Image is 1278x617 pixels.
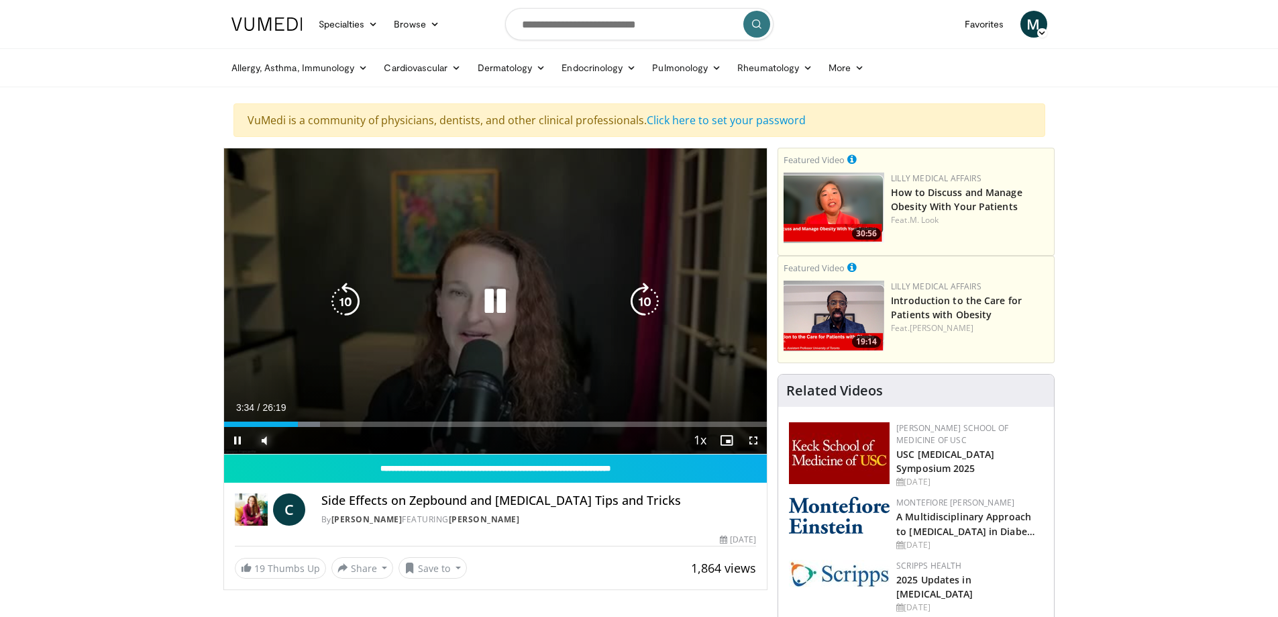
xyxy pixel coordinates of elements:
[224,148,767,455] video-js: Video Player
[223,54,376,81] a: Allergy, Asthma, Immunology
[789,560,890,587] img: c9f2b0b7-b02a-4276-a72a-b0cbb4230bc1.jpg.150x105_q85_autocrop_double_scale_upscale_version-0.2.jpg
[784,173,884,243] a: 30:56
[896,422,1008,446] a: [PERSON_NAME] School of Medicine of USC
[251,427,278,454] button: Mute
[896,560,961,571] a: Scripps Health
[789,422,890,484] img: 7b941f1f-d101-407a-8bfa-07bd47db01ba.png.150x105_q85_autocrop_double_scale_upscale_version-0.2.jpg
[784,154,845,166] small: Featured Video
[957,11,1012,38] a: Favorites
[720,534,756,546] div: [DATE]
[647,113,806,128] a: Click here to set your password
[740,427,767,454] button: Fullscreen
[891,281,981,292] a: Lilly Medical Affairs
[224,427,251,454] button: Pause
[891,294,1022,321] a: Introduction to the Care for Patients with Obesity
[891,214,1049,226] div: Feat.
[321,493,756,508] h4: Side Effects on Zepbound and [MEDICAL_DATA] Tips and Tricks
[686,427,713,454] button: Playback Rate
[786,383,883,399] h4: Related Videos
[896,448,994,475] a: USC [MEDICAL_DATA] Symposium 2025
[236,402,254,413] span: 3:34
[235,558,326,579] a: 19 Thumbs Up
[896,497,1014,508] a: Montefiore [PERSON_NAME]
[852,336,881,348] span: 19:14
[449,514,520,525] a: [PERSON_NAME]
[644,54,729,81] a: Pulmonology
[784,281,884,351] img: acc2e291-ced4-4dd5-b17b-d06994da28f3.png.150x105_q85_crop-smart_upscale.png
[505,8,774,40] input: Search topics, interventions
[233,103,1045,137] div: VuMedi is a community of physicians, dentists, and other clinical professionals.
[1020,11,1047,38] a: M
[331,514,403,525] a: [PERSON_NAME]
[273,493,305,526] a: C
[398,557,467,579] button: Save to
[235,493,268,526] img: Dr. Carolynn Francavilla
[691,560,756,576] span: 1,864 views
[820,54,872,81] a: More
[470,54,554,81] a: Dermatology
[553,54,644,81] a: Endocrinology
[386,11,447,38] a: Browse
[331,557,394,579] button: Share
[784,281,884,351] a: 19:14
[910,322,973,334] a: [PERSON_NAME]
[891,322,1049,334] div: Feat.
[321,514,756,526] div: By FEATURING
[896,539,1043,551] div: [DATE]
[896,510,1035,537] a: A Multidisciplinary Approach to [MEDICAL_DATA] in Diabe…
[376,54,469,81] a: Cardiovascular
[729,54,820,81] a: Rheumatology
[896,476,1043,488] div: [DATE]
[231,17,303,31] img: VuMedi Logo
[891,173,981,184] a: Lilly Medical Affairs
[784,262,845,274] small: Featured Video
[896,573,973,600] a: 2025 Updates in [MEDICAL_DATA]
[311,11,386,38] a: Specialties
[254,562,265,575] span: 19
[224,422,767,427] div: Progress Bar
[896,602,1043,614] div: [DATE]
[910,214,939,226] a: M. Look
[262,402,286,413] span: 26:19
[713,427,740,454] button: Enable picture-in-picture mode
[789,497,890,534] img: b0142b4c-93a1-4b58-8f91-5265c282693c.png.150x105_q85_autocrop_double_scale_upscale_version-0.2.png
[784,173,884,243] img: c98a6a29-1ea0-4bd5-8cf5-4d1e188984a7.png.150x105_q85_crop-smart_upscale.png
[258,402,260,413] span: /
[891,186,1022,213] a: How to Discuss and Manage Obesity With Your Patients
[852,228,881,240] span: 30:56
